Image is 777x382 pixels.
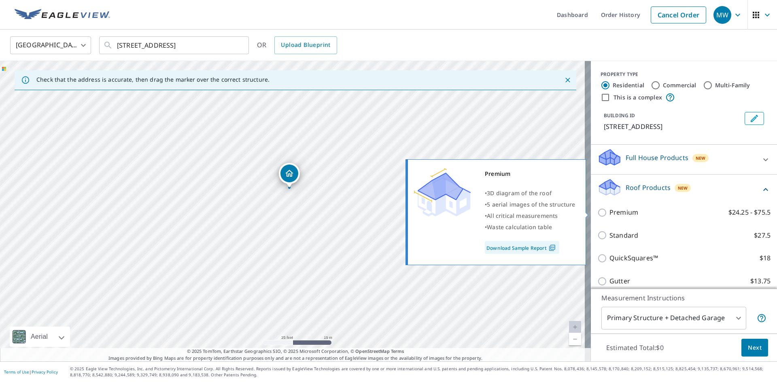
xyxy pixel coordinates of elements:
[626,153,688,163] p: Full House Products
[28,327,50,347] div: Aerial
[485,188,575,199] div: •
[487,200,575,208] span: 5 aerial images of the structure
[281,40,330,50] span: Upload Blueprint
[601,71,767,78] div: PROPERTY TYPE
[601,293,766,303] p: Measurement Instructions
[601,307,746,329] div: Primary Structure + Detached Garage
[274,36,337,54] a: Upload Blueprint
[715,81,750,89] label: Multi-Family
[485,199,575,210] div: •
[713,6,731,24] div: MW
[741,339,768,357] button: Next
[257,36,337,54] div: OR
[600,339,670,357] p: Estimated Total: $0
[597,178,771,201] div: Roof ProductsNew
[485,241,559,254] a: Download Sample Report
[4,369,29,375] a: Terms of Use
[696,155,706,161] span: New
[547,244,558,251] img: Pdf Icon
[609,207,638,217] p: Premium
[36,76,270,83] p: Check that the address is accurate, then drag the marker over the correct structure.
[15,9,110,21] img: EV Logo
[748,343,762,353] span: Next
[563,75,573,85] button: Close
[663,81,696,89] label: Commercial
[487,189,552,197] span: 3D diagram of the roof
[10,327,70,347] div: Aerial
[604,122,741,131] p: [STREET_ADDRESS]
[750,276,771,286] p: $13.75
[609,276,630,286] p: Gutter
[760,253,771,263] p: $18
[569,321,581,333] a: Current Level 20, Zoom In Disabled
[604,112,635,119] p: BUILDING ID
[32,369,58,375] a: Privacy Policy
[487,212,558,219] span: All critical measurements
[757,313,766,323] span: Your report will include the primary structure and a detached garage if one exists.
[754,230,771,241] p: $27.5
[391,348,404,354] a: Terms
[626,183,671,192] p: Roof Products
[10,34,91,57] div: [GEOGRAPHIC_DATA]
[485,210,575,222] div: •
[70,366,773,378] p: © 2025 Eagle View Technologies, Inc. and Pictometry International Corp. All Rights Reserved. Repo...
[485,168,575,179] div: Premium
[487,223,552,231] span: Waste calculation table
[614,93,662,101] label: This is a complex
[4,369,58,374] p: |
[485,222,575,233] div: •
[609,253,658,263] p: QuickSquares™
[569,333,581,345] a: Current Level 20, Zoom Out
[651,6,706,23] a: Cancel Order
[597,148,771,171] div: Full House ProductsNew
[117,34,232,57] input: Search by address or latitude-longitude
[678,185,688,191] span: New
[728,207,771,217] p: $24.25 - $75.5
[745,112,764,125] button: Edit building 1
[414,168,471,217] img: Premium
[613,81,644,89] label: Residential
[355,348,389,354] a: OpenStreetMap
[609,230,638,241] p: Standard
[187,348,404,355] span: © 2025 TomTom, Earthstar Geographics SIO, © 2025 Microsoft Corporation, ©
[279,163,300,188] div: Dropped pin, building 1, Residential property, 2615 NE 63rd Ave Portland, OR 97213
